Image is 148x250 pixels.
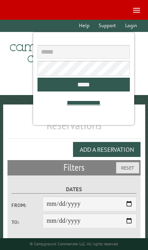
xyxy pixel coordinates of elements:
label: Dates [11,185,137,194]
small: © Campground Commander LLC. All rights reserved. [30,241,119,246]
img: Campground Commander [7,35,106,66]
a: Support [95,20,120,32]
h2: Filters [7,160,141,175]
label: From: [11,201,43,209]
button: Reset [116,162,139,174]
button: Add a Reservation [73,142,141,157]
a: Login [121,20,141,32]
label: To: [11,218,43,226]
a: Help [75,20,94,32]
h1: Reservations [7,117,141,139]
